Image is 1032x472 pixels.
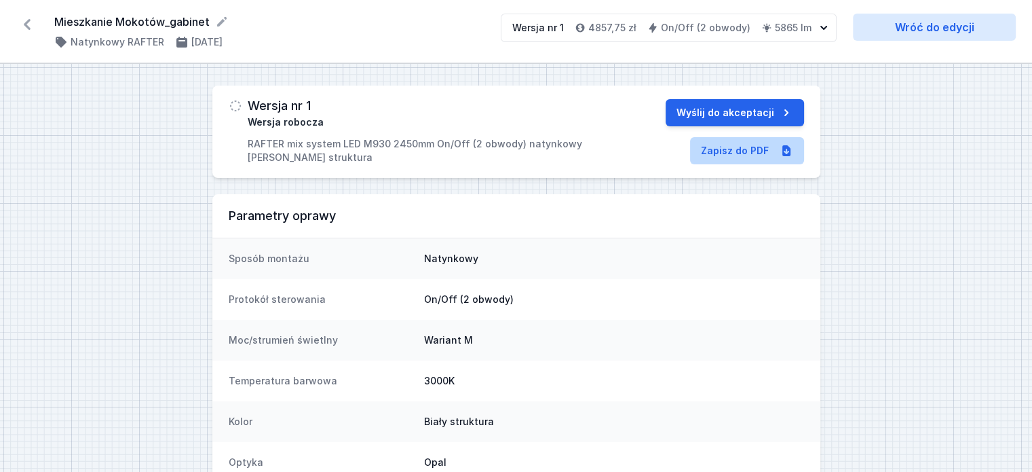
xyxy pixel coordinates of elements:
[229,252,413,266] dt: Sposób montażu
[666,99,804,126] button: Wyślij do akceptacji
[424,333,804,347] dd: Wariant M
[424,415,804,429] dd: Biały struktura
[424,252,804,266] dd: Natynkowy
[775,21,811,35] h4: 5865 lm
[248,99,311,113] h3: Wersja nr 1
[424,293,804,306] dd: On/Off (2 obwody)
[424,374,804,388] dd: 3000K
[54,14,484,30] form: Mieszkanie Mokotów_gabinet
[229,456,413,469] dt: Optyka
[229,99,242,113] img: draft.svg
[853,14,1016,41] a: Wróć do edycji
[229,208,804,224] h3: Parametry oprawy
[424,456,804,469] dd: Opal
[215,15,229,29] button: Edytuj nazwę projektu
[229,333,413,347] dt: Moc/strumień świetlny
[512,21,564,35] div: Wersja nr 1
[661,21,750,35] h4: On/Off (2 obwody)
[229,415,413,429] dt: Kolor
[248,115,324,129] span: Wersja robocza
[248,137,612,164] p: RAFTER mix system LED M930 2450mm On/Off (2 obwody) natynkowy [PERSON_NAME] struktura
[588,21,636,35] h4: 4857,75 zł
[71,35,164,49] h4: Natynkowy RAFTER
[229,293,413,306] dt: Protokół sterowania
[690,137,804,164] a: Zapisz do PDF
[229,374,413,388] dt: Temperatura barwowa
[501,14,837,42] button: Wersja nr 14857,75 złOn/Off (2 obwody)5865 lm
[191,35,223,49] h4: [DATE]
